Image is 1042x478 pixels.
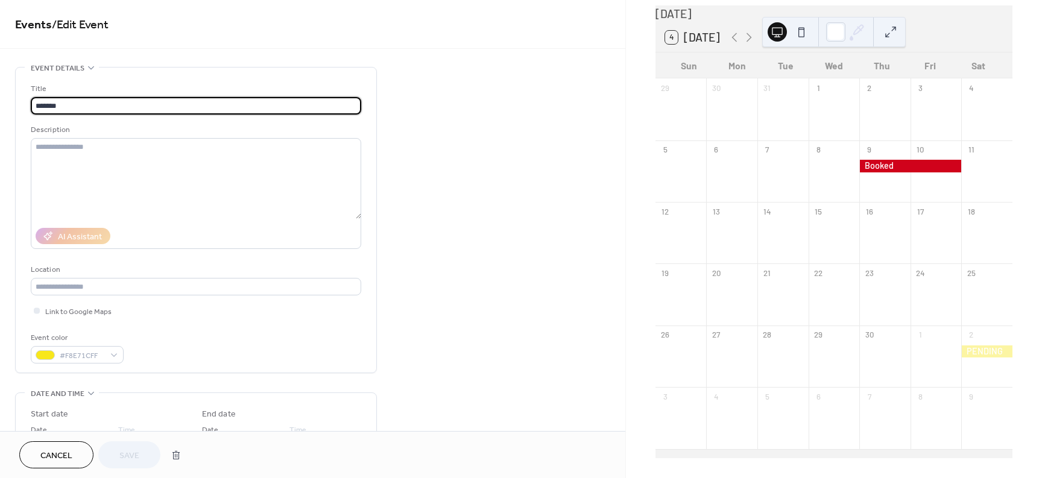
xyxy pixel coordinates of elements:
div: 17 [915,206,926,217]
span: Time [118,424,135,436]
div: 15 [813,206,824,217]
button: 4[DATE] [661,28,725,47]
div: 6 [711,145,722,156]
div: Thu [858,52,906,78]
div: Description [31,124,359,136]
div: 2 [864,83,874,93]
div: 30 [711,83,722,93]
div: Event color [31,332,121,344]
span: Date [31,424,47,436]
div: 27 [711,330,722,341]
div: 4 [711,391,722,402]
div: Sat [955,52,1003,78]
div: Tue [762,52,810,78]
div: 3 [915,83,926,93]
a: Events [15,13,52,37]
div: 29 [813,330,824,341]
span: Date and time [31,388,84,400]
div: 28 [762,330,772,341]
div: 20 [711,268,722,279]
div: 18 [966,206,977,217]
div: Fri [906,52,955,78]
div: 16 [864,206,874,217]
div: Booked [859,160,961,172]
span: Event details [31,62,84,75]
div: Location [31,263,359,276]
button: Cancel [19,441,93,468]
div: 4 [966,83,977,93]
div: 11 [966,145,977,156]
div: 10 [915,145,926,156]
div: 5 [762,391,772,402]
div: 25 [966,268,977,279]
div: Mon [713,52,762,78]
div: 7 [864,391,874,402]
div: 1 [915,330,926,341]
div: 13 [711,206,722,217]
span: / Edit Event [52,13,109,37]
div: 14 [762,206,772,217]
div: 22 [813,268,824,279]
div: 2 [966,330,977,341]
div: Title [31,83,359,95]
div: 9 [966,391,977,402]
div: 9 [864,145,874,156]
span: Time [289,424,306,436]
div: Wed [810,52,858,78]
div: 31 [762,83,772,93]
div: 6 [813,391,824,402]
div: Sun [665,52,713,78]
span: Link to Google Maps [45,306,112,318]
div: 1 [813,83,824,93]
div: 7 [762,145,772,156]
div: 24 [915,268,926,279]
div: 23 [864,268,874,279]
div: 19 [660,268,671,279]
div: 8 [813,145,824,156]
div: 30 [864,330,874,341]
div: 12 [660,206,671,217]
div: 8 [915,391,926,402]
div: [DATE] [655,5,1012,23]
div: PENDING [961,345,1012,357]
div: 21 [762,268,772,279]
span: Date [202,424,218,436]
div: 29 [660,83,671,93]
span: #F8E71CFF [60,350,104,362]
div: 26 [660,330,671,341]
span: Cancel [40,450,72,462]
div: 3 [660,391,671,402]
div: Start date [31,408,68,421]
div: End date [202,408,236,421]
div: 5 [660,145,671,156]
